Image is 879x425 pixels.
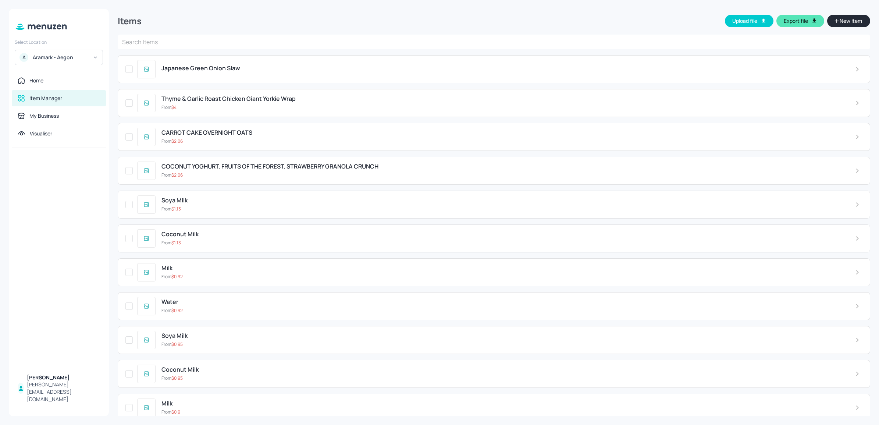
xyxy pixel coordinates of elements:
[161,240,181,246] p: From
[118,15,142,27] div: Items
[171,409,180,415] span: $ 0.9
[161,129,252,136] span: CARROT CAKE OVERNIGHT OATS
[161,104,177,111] p: From
[839,17,863,25] span: New Item
[30,130,52,137] div: Visualiser
[161,197,188,204] span: Soya Milk
[161,206,181,212] p: From
[29,95,62,102] div: Item Manager
[161,307,183,314] p: From
[29,112,59,120] div: My Business
[161,95,296,102] span: Thyme & Garlic Roast Chicken Giant Yorkie Wrap
[15,39,103,45] div: Select Location
[161,341,183,348] p: From
[161,366,199,373] span: Coconut Milk
[725,15,773,27] button: Upload file
[171,307,183,314] span: $ 0.92
[161,400,172,407] span: Milk
[171,341,183,347] span: $ 0.95
[118,35,870,49] input: Search Items
[171,104,177,110] span: $ 4
[27,374,100,381] div: [PERSON_NAME]
[161,409,180,415] p: From
[161,163,378,170] span: COCONUT YOGHURT, FRUITS OF THE FOREST, STRAWBERRY GRANOLA CRUNCH
[161,172,183,178] p: From
[171,206,181,212] span: $ 1.13
[171,240,181,246] span: $ 1.13
[827,15,870,27] button: New Item
[161,298,178,305] span: Water
[19,53,28,62] div: A
[776,15,824,27] button: Export file
[161,231,199,238] span: Coconut Milk
[171,375,183,381] span: $ 0.95
[29,77,43,84] div: Home
[171,172,183,178] span: $ 2.06
[27,381,100,403] div: [PERSON_NAME][EMAIL_ADDRESS][DOMAIN_NAME]
[161,265,172,272] span: Milk
[33,54,88,61] div: Aramark - Aegon
[161,375,183,382] p: From
[171,138,183,144] span: $ 2.06
[161,65,240,72] span: Japanese Green Onion Slaw
[161,273,183,280] p: From
[161,332,188,339] span: Soya Milk
[161,138,183,145] p: From
[171,273,183,280] span: $ 0.92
